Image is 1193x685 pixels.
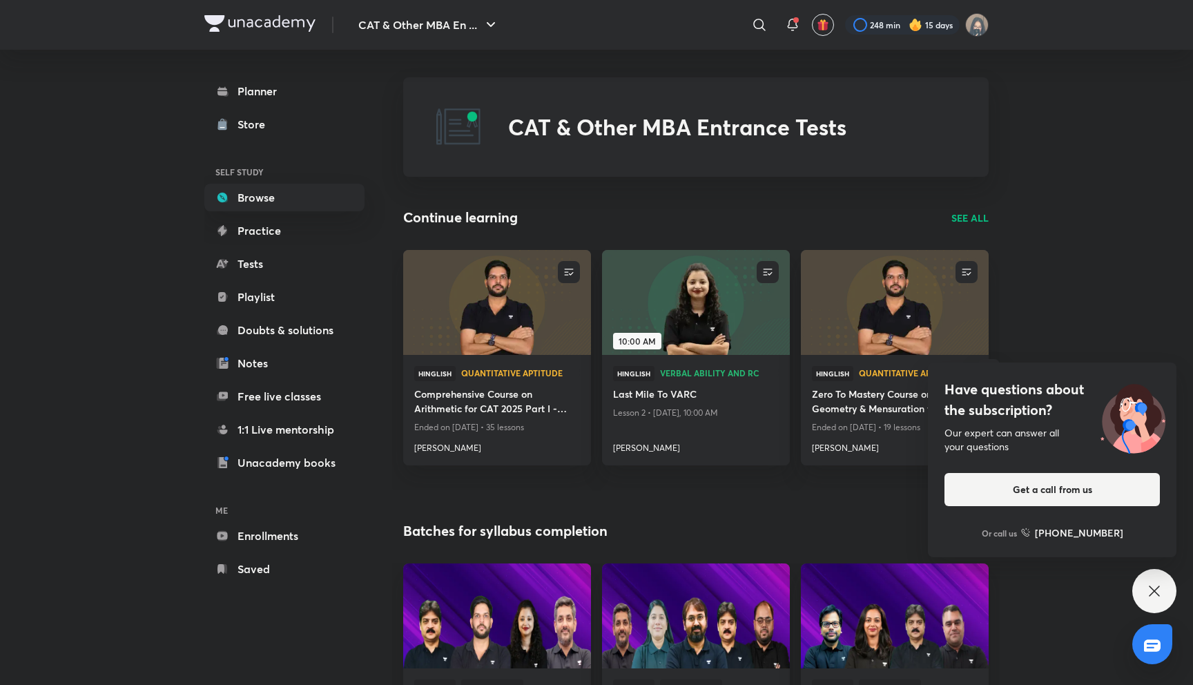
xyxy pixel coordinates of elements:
[204,15,316,32] img: Company Logo
[817,19,829,31] img: avatar
[204,250,365,278] a: Tests
[401,562,592,669] img: Thumbnail
[204,283,365,311] a: Playlist
[204,499,365,522] h6: ME
[660,369,779,378] a: Verbal Ability and RC
[204,110,365,138] a: Store
[414,418,580,436] p: Ended on [DATE] • 35 lessons
[944,426,1160,454] div: Our expert can answer all your questions
[204,416,365,443] a: 1:1 Live mentorship
[613,366,654,381] span: Hinglish
[403,250,591,355] a: new-thumbnail
[859,369,978,377] span: Quantitative Aptitude
[799,562,990,669] img: Thumbnail
[613,387,779,404] a: Last Mile To VARC
[944,473,1160,506] button: Get a call from us
[812,387,978,418] a: Zero To Mastery Course on Geometry & Mensuration for CAT 2025
[204,349,365,377] a: Notes
[812,14,834,36] button: avatar
[600,249,791,356] img: new-thumbnail
[944,379,1160,421] h4: Have questions about the subscription?
[237,116,273,133] div: Store
[1089,379,1176,454] img: ttu_illustration_new.svg
[951,211,989,225] a: SEE ALL
[812,436,978,454] a: [PERSON_NAME]
[204,160,365,184] h6: SELF STUDY
[414,366,456,381] span: Hinglish
[204,555,365,583] a: Saved
[801,250,989,355] a: new-thumbnail
[613,436,779,454] a: [PERSON_NAME]
[204,316,365,344] a: Doubts & solutions
[204,522,365,550] a: Enrollments
[204,383,365,410] a: Free live classes
[436,105,481,149] img: CAT & Other MBA Entrance Tests
[204,184,365,211] a: Browse
[508,114,846,140] h2: CAT & Other MBA Entrance Tests
[403,207,518,228] h2: Continue learning
[982,527,1017,539] p: Or call us
[909,18,922,32] img: streak
[461,369,580,378] a: Quantitative Aptitude
[965,13,989,37] img: Jarul Jangid
[204,217,365,244] a: Practice
[204,449,365,476] a: Unacademy books
[204,77,365,105] a: Planner
[799,249,990,356] img: new-thumbnail
[660,369,779,377] span: Verbal Ability and RC
[812,366,853,381] span: Hinglish
[613,333,661,349] span: 10:00 AM
[1035,525,1123,540] h6: [PHONE_NUMBER]
[401,249,592,356] img: new-thumbnail
[600,562,791,669] img: Thumbnail
[859,369,978,378] a: Quantitative Aptitude
[204,15,316,35] a: Company Logo
[602,250,790,355] a: new-thumbnail10:00 AM
[414,387,580,418] a: Comprehensive Course on Arithmetic for CAT 2025 Part I - Zero to Mastery
[461,369,580,377] span: Quantitative Aptitude
[350,11,507,39] button: CAT & Other MBA En ...
[613,404,779,422] p: Lesson 2 • [DATE], 10:00 AM
[403,521,608,541] h2: Batches for syllabus completion
[812,418,978,436] p: Ended on [DATE] • 19 lessons
[1021,525,1123,540] a: [PHONE_NUMBER]
[414,436,580,454] a: [PERSON_NAME]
